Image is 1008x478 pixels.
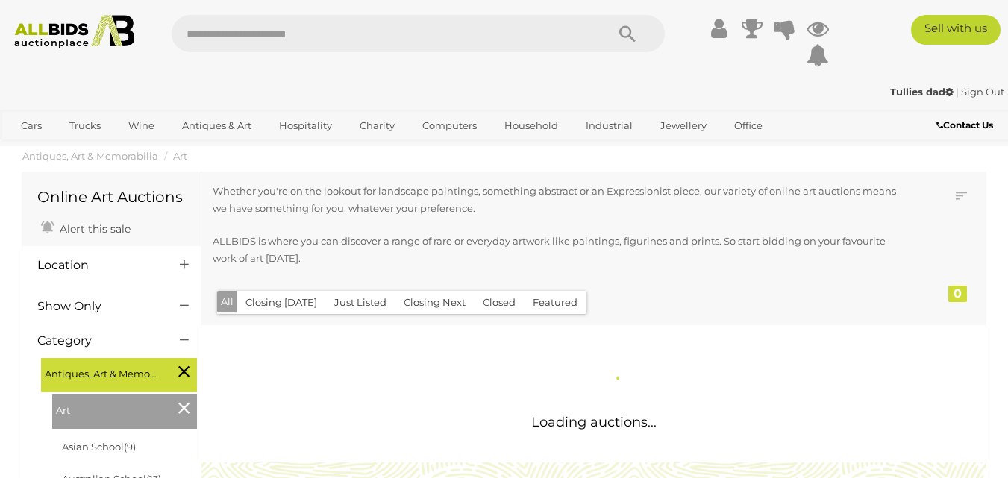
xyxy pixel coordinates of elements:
[474,291,525,314] button: Closed
[172,113,261,138] a: Antiques & Art
[56,398,168,419] span: Art
[60,113,110,138] a: Trucks
[22,150,158,162] a: Antiques, Art & Memorabilia
[269,113,342,138] a: Hospitality
[37,259,157,272] h4: Location
[890,86,954,98] strong: Tullies dad
[11,138,61,163] a: Sports
[213,233,900,268] p: ALLBIDS is where you can discover a range of rare or everyday artwork like paintings, figurines a...
[119,113,164,138] a: Wine
[395,291,475,314] button: Closing Next
[37,189,186,205] h1: Online Art Auctions
[62,441,136,453] a: Asian School(9)
[11,113,51,138] a: Cars
[961,86,1004,98] a: Sign Out
[724,113,772,138] a: Office
[350,113,404,138] a: Charity
[956,86,959,98] span: |
[124,441,136,453] span: (9)
[7,15,142,48] img: Allbids.com.au
[325,291,395,314] button: Just Listed
[948,286,967,302] div: 0
[213,183,900,218] p: Whether you're on the lookout for landscape paintings, something abstract or an Expressionist pie...
[576,113,642,138] a: Industrial
[531,414,657,430] span: Loading auctions...
[237,291,326,314] button: Closing [DATE]
[890,86,956,98] a: Tullies dad
[37,300,157,313] h4: Show Only
[911,15,1001,45] a: Sell with us
[495,113,568,138] a: Household
[37,334,157,348] h4: Category
[37,216,134,239] a: Alert this sale
[173,150,187,162] a: Art
[45,362,157,383] span: Antiques, Art & Memorabilia
[936,119,993,130] b: Contact Us
[590,15,665,52] button: Search
[651,113,716,138] a: Jewellery
[524,291,586,314] button: Featured
[413,113,486,138] a: Computers
[69,138,195,163] a: [GEOGRAPHIC_DATA]
[56,222,131,236] span: Alert this sale
[217,291,237,312] button: All
[936,117,997,133] a: Contact Us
